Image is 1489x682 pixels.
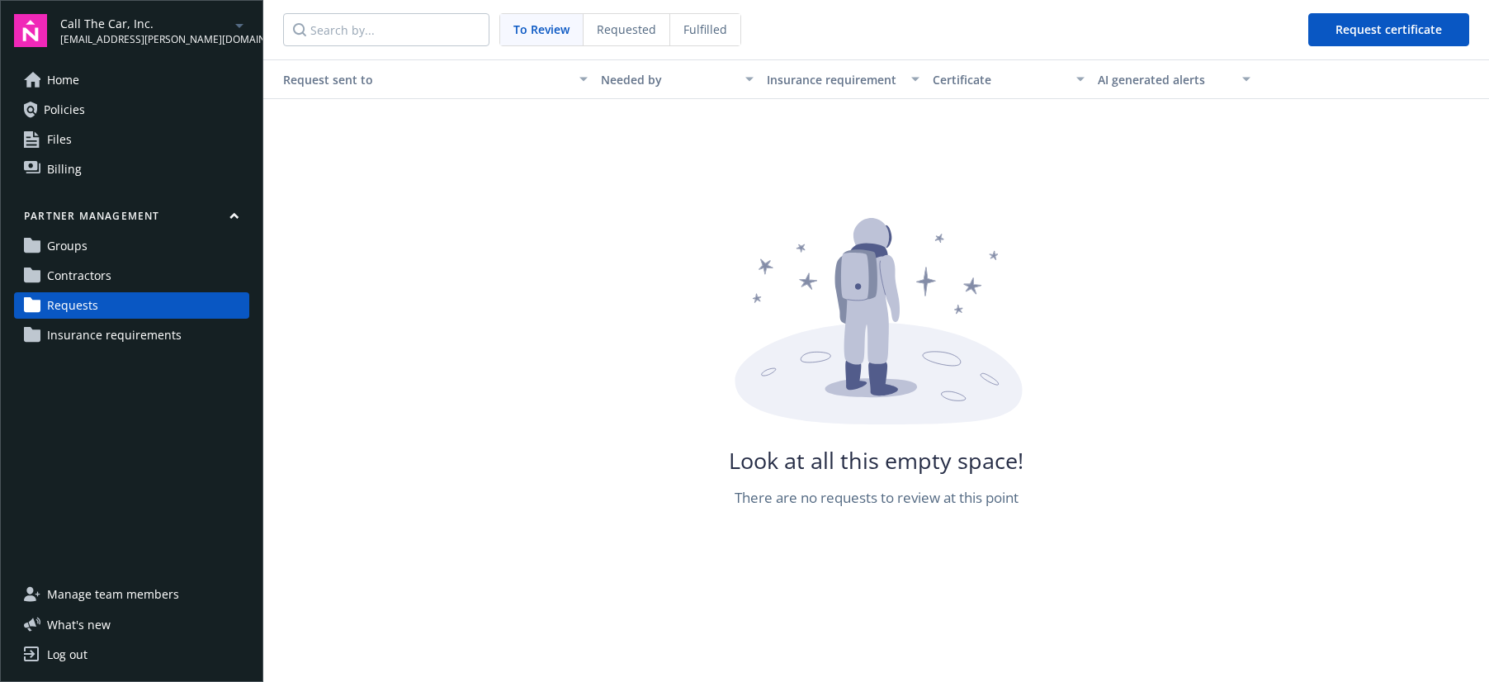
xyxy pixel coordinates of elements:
[14,292,249,319] a: Requests
[767,71,901,88] div: Insurance requirement
[47,156,82,182] span: Billing
[735,488,1019,508] div: There are no requests to review at this point
[594,59,760,99] button: Needed by
[926,59,1092,99] button: Certificate
[283,13,489,46] input: Search by...
[44,97,85,123] span: Policies
[47,233,87,259] span: Groups
[14,97,249,123] a: Policies
[47,126,72,153] span: Files
[270,71,570,88] div: Request sent to
[1335,21,1442,37] span: Request certificate
[14,14,47,47] img: navigator-logo.svg
[1091,59,1257,99] button: AI generated alerts
[513,21,570,38] span: To Review
[14,263,249,289] a: Contractors
[14,126,249,153] a: Files
[47,642,87,668] div: Log out
[14,233,249,259] a: Groups
[933,71,1067,88] div: Certificate
[60,15,229,32] span: Call The Car, Inc.
[601,71,735,88] div: Needed by
[47,292,98,319] span: Requests
[1308,13,1469,46] button: Request certificate
[14,616,137,633] button: What's new
[14,67,249,93] a: Home
[760,59,926,99] button: Insurance requirement
[14,209,249,230] button: Partner management
[60,14,249,47] button: Call The Car, Inc.[EMAIL_ADDRESS][PERSON_NAME][DOMAIN_NAME]arrowDropDown
[229,15,249,35] a: arrowDropDown
[14,322,249,348] a: Insurance requirements
[683,21,727,38] span: Fulfilled
[47,581,179,608] span: Manage team members
[597,21,656,38] span: Requested
[47,322,182,348] span: Insurance requirements
[1098,71,1232,88] div: AI generated alerts
[60,32,229,47] span: [EMAIL_ADDRESS][PERSON_NAME][DOMAIN_NAME]
[729,451,1023,471] div: Look at all this empty space!
[47,67,79,93] span: Home
[14,581,249,608] a: Manage team members
[14,156,249,182] a: Billing
[47,616,111,633] span: What ' s new
[47,263,111,289] span: Contractors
